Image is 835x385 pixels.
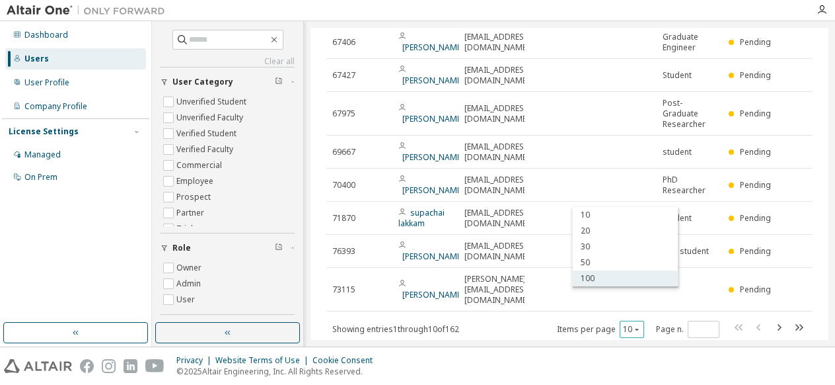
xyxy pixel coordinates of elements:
span: 67427 [332,70,355,81]
a: [PERSON_NAME] [402,151,464,163]
span: [EMAIL_ADDRESS][DOMAIN_NAME] [464,208,531,229]
span: [EMAIL_ADDRESS][DOMAIN_NAME] [464,65,531,86]
label: Trial [176,221,196,237]
img: linkedin.svg [124,359,137,373]
span: Pending [740,69,771,81]
span: [EMAIL_ADDRESS][DOMAIN_NAME] [464,103,531,124]
span: 69667 [332,147,355,157]
label: Prospect [176,189,213,205]
div: On Prem [24,172,57,183]
label: Commercial [176,157,225,173]
div: 30 [573,239,678,255]
span: PhD student [663,246,709,257]
span: 71870 [332,213,355,224]
div: Dashboard [24,30,68,40]
span: [EMAIL_ADDRESS][DOMAIN_NAME] [464,32,531,53]
span: 76393 [332,246,355,257]
div: User Profile [24,77,69,88]
span: 67406 [332,37,355,48]
button: Role [161,234,295,263]
button: User Category [161,67,295,97]
span: student [663,147,692,157]
label: Verified Faculty [176,142,236,157]
span: Pending [740,36,771,48]
div: Privacy [176,355,215,366]
span: 70400 [332,180,355,191]
span: Page n. [656,321,719,338]
span: Post-Graduate Researcher [663,98,717,130]
span: Clear filter [275,243,283,253]
a: [PERSON_NAME] [402,42,464,53]
span: Student [663,70,692,81]
span: 67975 [332,108,355,119]
div: 20 [573,223,678,239]
span: Clear filter [275,77,283,87]
span: Items per page [557,321,644,338]
span: Pending [740,146,771,157]
span: Pending [740,284,771,295]
img: facebook.svg [80,359,94,373]
div: Company Profile [24,101,87,112]
div: Managed [24,150,61,160]
img: altair_logo.svg [4,359,72,373]
img: Altair One [7,4,172,17]
a: Clear all [161,56,295,67]
span: [PERSON_NAME][EMAIL_ADDRESS][DOMAIN_NAME] [464,274,531,306]
span: Pending [740,179,771,191]
label: Employee [176,173,216,189]
span: [EMAIL_ADDRESS][DOMAIN_NAME] [464,142,531,163]
span: User Category [172,77,233,87]
span: Pending [740,212,771,224]
div: Cookie Consent [312,355,381,366]
label: Verified Student [176,126,239,142]
div: Website Terms of Use [215,355,312,366]
a: [PERSON_NAME] [402,289,464,300]
span: Graduate Engineer [663,32,717,53]
div: License Settings [9,126,79,137]
a: [PERSON_NAME] [402,113,464,124]
div: 50 [573,255,678,271]
img: youtube.svg [145,359,164,373]
button: 10 [623,324,641,335]
div: 10 [573,207,678,223]
img: instagram.svg [102,359,116,373]
span: [EMAIL_ADDRESS][DOMAIN_NAME] [464,241,531,262]
label: Admin [176,276,203,292]
span: Role [172,243,191,253]
label: Owner [176,260,204,276]
label: Unverified Student [176,94,249,110]
a: supachai lakkam [398,207,445,229]
a: [PERSON_NAME] [402,251,464,262]
span: Showing entries 1 through 10 of 162 [332,323,459,335]
label: User [176,292,198,308]
span: PhD Researcher [663,175,717,196]
button: Status [161,315,295,344]
a: [PERSON_NAME] [402,185,464,196]
span: 73115 [332,284,355,295]
div: 100 [573,271,678,286]
label: Unverified Faculty [176,110,246,126]
label: Partner [176,205,207,221]
span: Pending [740,245,771,257]
div: Users [24,54,49,64]
p: © 2025 Altair Engineering, Inc. All Rights Reserved. [176,366,381,377]
span: Pending [740,108,771,119]
span: [EMAIL_ADDRESS][DOMAIN_NAME] [464,175,531,196]
a: [PERSON_NAME] [402,75,464,86]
